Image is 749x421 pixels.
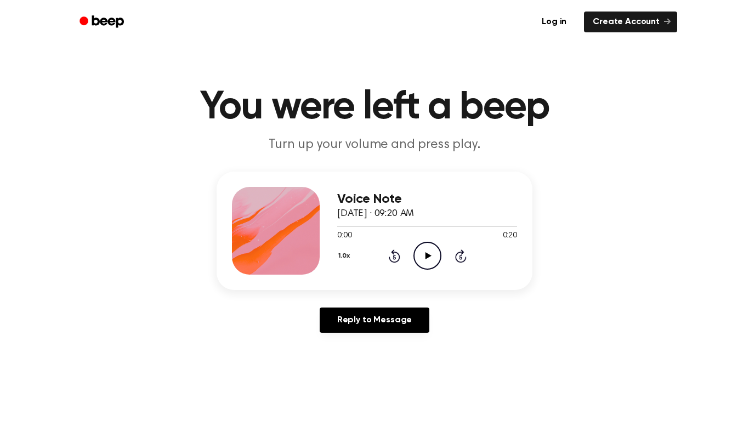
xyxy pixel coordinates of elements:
[320,308,429,333] a: Reply to Message
[531,9,577,35] a: Log in
[72,12,134,33] a: Beep
[164,136,585,154] p: Turn up your volume and press play.
[337,247,354,265] button: 1.0x
[503,230,517,242] span: 0:20
[584,12,677,32] a: Create Account
[337,192,517,207] h3: Voice Note
[337,209,414,219] span: [DATE] · 09:20 AM
[337,230,351,242] span: 0:00
[94,88,655,127] h1: You were left a beep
